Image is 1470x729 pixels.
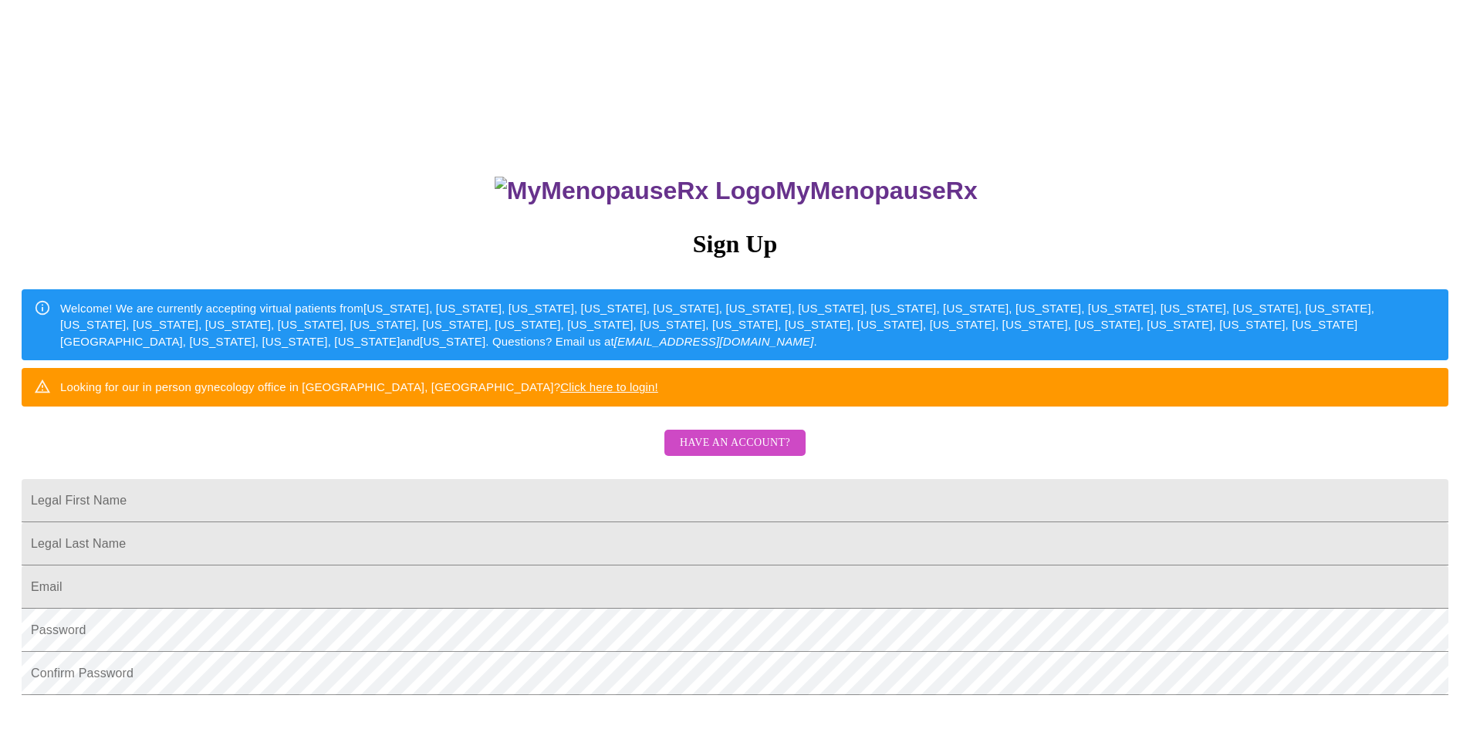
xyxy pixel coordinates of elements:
em: [EMAIL_ADDRESS][DOMAIN_NAME] [614,335,814,348]
button: Have an account? [664,430,806,457]
img: MyMenopauseRx Logo [495,177,776,205]
span: Have an account? [680,434,790,453]
h3: MyMenopauseRx [24,177,1449,205]
a: Click here to login! [560,380,658,393]
div: Looking for our in person gynecology office in [GEOGRAPHIC_DATA], [GEOGRAPHIC_DATA]? [60,373,658,401]
h3: Sign Up [22,230,1448,258]
div: Welcome! We are currently accepting virtual patients from [US_STATE], [US_STATE], [US_STATE], [US... [60,294,1436,356]
a: Have an account? [661,447,809,460]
